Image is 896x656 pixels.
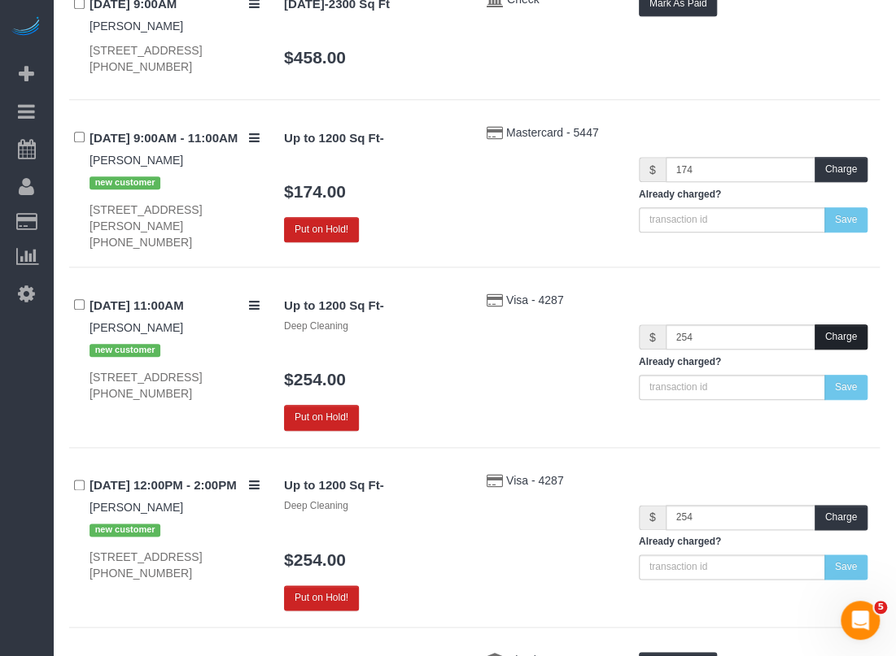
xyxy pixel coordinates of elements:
h4: Up to 1200 Sq Ft- [284,132,462,146]
iframe: Intercom live chat [841,601,880,640]
h4: Up to 1200 Sq Ft- [284,299,462,313]
div: Deep Cleaning [284,499,462,513]
div: [STREET_ADDRESS] [PHONE_NUMBER] [90,42,260,75]
span: $ [639,157,666,182]
span: new customer [90,344,160,357]
a: [PERSON_NAME] [90,20,183,33]
h4: Up to 1200 Sq Ft- [284,479,462,493]
h4: [DATE] 9:00AM - 11:00AM [90,132,260,146]
h4: [DATE] 11:00AM [90,299,260,313]
button: Charge [815,324,868,350]
div: [STREET_ADDRESS] [PHONE_NUMBER] [90,369,260,402]
h4: [DATE] 12:00PM - 2:00PM [90,479,260,493]
button: Put on Hold! [284,405,359,430]
span: $ [639,505,666,530]
button: Put on Hold! [284,585,359,610]
a: [PERSON_NAME] [90,501,183,514]
span: new customer [90,523,160,537]
button: Charge [815,157,868,182]
div: Deep Cleaning [284,319,462,333]
a: $254.00 [284,370,346,389]
a: [PERSON_NAME] [90,321,183,334]
input: transaction id [639,375,825,400]
span: new customer [90,176,160,189]
div: Tags [90,515,260,541]
a: Mastercard - 5447 [506,126,599,139]
div: Tags [90,168,260,193]
button: Put on Hold! [284,217,359,242]
div: [STREET_ADDRESS] [PHONE_NUMBER] [90,549,260,581]
img: Automaid Logo [10,16,42,39]
h5: Already charged? [639,537,868,547]
span: 5 [874,601,887,614]
input: transaction id [639,207,825,232]
span: $ [639,324,666,350]
a: $174.00 [284,182,346,201]
a: $254.00 [284,550,346,569]
div: Tags [90,336,260,361]
a: Visa - 4287 [506,293,564,306]
input: transaction id [639,554,825,580]
button: Charge [815,505,868,530]
h5: Already charged? [639,189,868,200]
a: Visa - 4287 [506,474,564,487]
div: [STREET_ADDRESS][PERSON_NAME] [PHONE_NUMBER] [90,202,260,250]
a: [PERSON_NAME] [90,154,183,167]
a: $458.00 [284,48,346,67]
h5: Already charged? [639,357,868,367]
